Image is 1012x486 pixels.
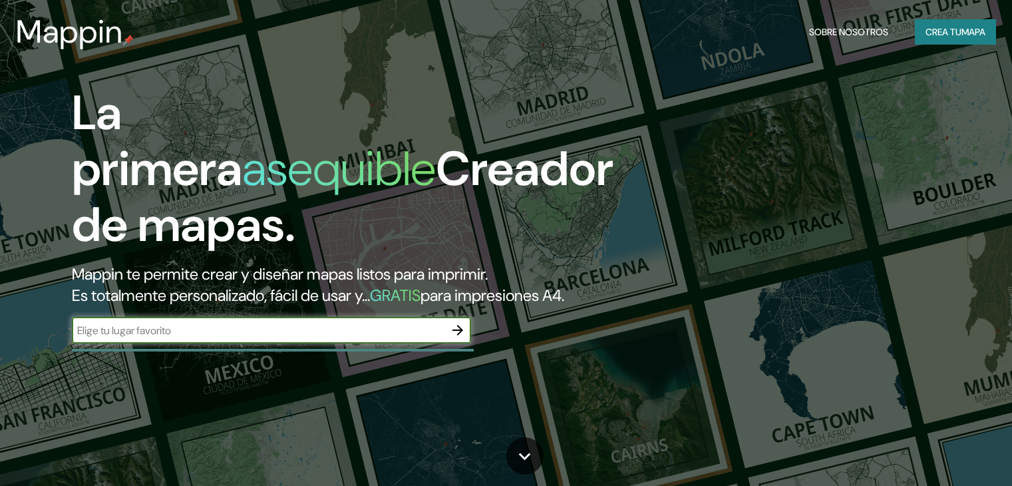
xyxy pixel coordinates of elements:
[123,35,134,45] img: pin de mapeo
[421,285,564,306] font: para impresiones A4.
[72,138,613,256] font: Creador de mapas.
[961,26,985,38] font: mapa
[926,26,961,38] font: Crea tu
[72,323,444,338] input: Elige tu lugar favorito
[72,82,242,200] font: La primera
[242,138,436,200] font: asequible
[72,264,488,284] font: Mappin te permite crear y diseñar mapas listos para imprimir.
[804,19,894,45] button: Sobre nosotros
[16,11,123,53] font: Mappin
[72,285,370,306] font: Es totalmente personalizado, fácil de usar y...
[915,19,996,45] button: Crea tumapa
[370,285,421,306] font: GRATIS
[809,26,888,38] font: Sobre nosotros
